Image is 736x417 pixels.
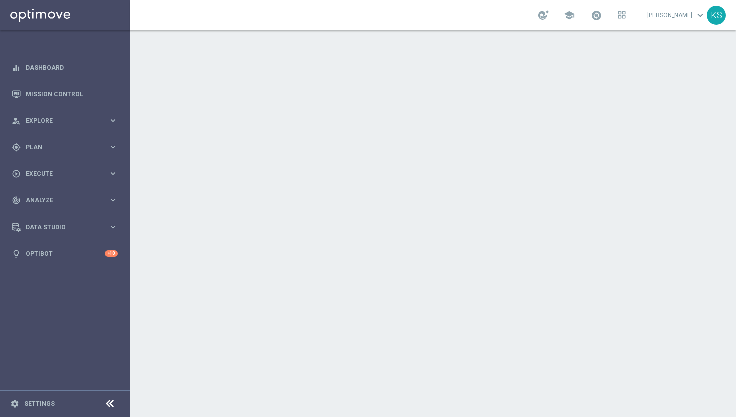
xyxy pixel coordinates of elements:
i: play_circle_outline [12,169,21,178]
button: person_search Explore keyboard_arrow_right [11,117,118,125]
div: KS [707,6,726,25]
span: Plan [26,144,108,150]
span: school [564,10,575,21]
a: Mission Control [26,81,118,107]
span: Execute [26,171,108,177]
i: keyboard_arrow_right [108,195,118,205]
a: Settings [24,401,55,407]
div: Mission Control [12,81,118,107]
span: keyboard_arrow_down [695,10,706,21]
button: gps_fixed Plan keyboard_arrow_right [11,143,118,151]
div: Plan [12,143,108,152]
i: gps_fixed [12,143,21,152]
div: Data Studio [12,223,108,232]
button: play_circle_outline Execute keyboard_arrow_right [11,170,118,178]
i: lightbulb [12,249,21,258]
i: keyboard_arrow_right [108,222,118,232]
a: Optibot [26,240,105,267]
a: Dashboard [26,54,118,81]
i: equalizer [12,63,21,72]
span: Data Studio [26,224,108,230]
div: Optibot [12,240,118,267]
div: Analyze [12,196,108,205]
i: keyboard_arrow_right [108,169,118,178]
div: Explore [12,116,108,125]
i: keyboard_arrow_right [108,116,118,125]
div: Execute [12,169,108,178]
div: +10 [105,250,118,257]
button: Mission Control [11,90,118,98]
button: equalizer Dashboard [11,64,118,72]
a: [PERSON_NAME]keyboard_arrow_down [646,8,707,23]
i: track_changes [12,196,21,205]
span: Analyze [26,197,108,203]
span: Explore [26,118,108,124]
button: track_changes Analyze keyboard_arrow_right [11,196,118,204]
button: lightbulb Optibot +10 [11,250,118,258]
div: Dashboard [12,54,118,81]
i: keyboard_arrow_right [108,142,118,152]
i: settings [10,399,19,408]
button: Data Studio keyboard_arrow_right [11,223,118,231]
i: person_search [12,116,21,125]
